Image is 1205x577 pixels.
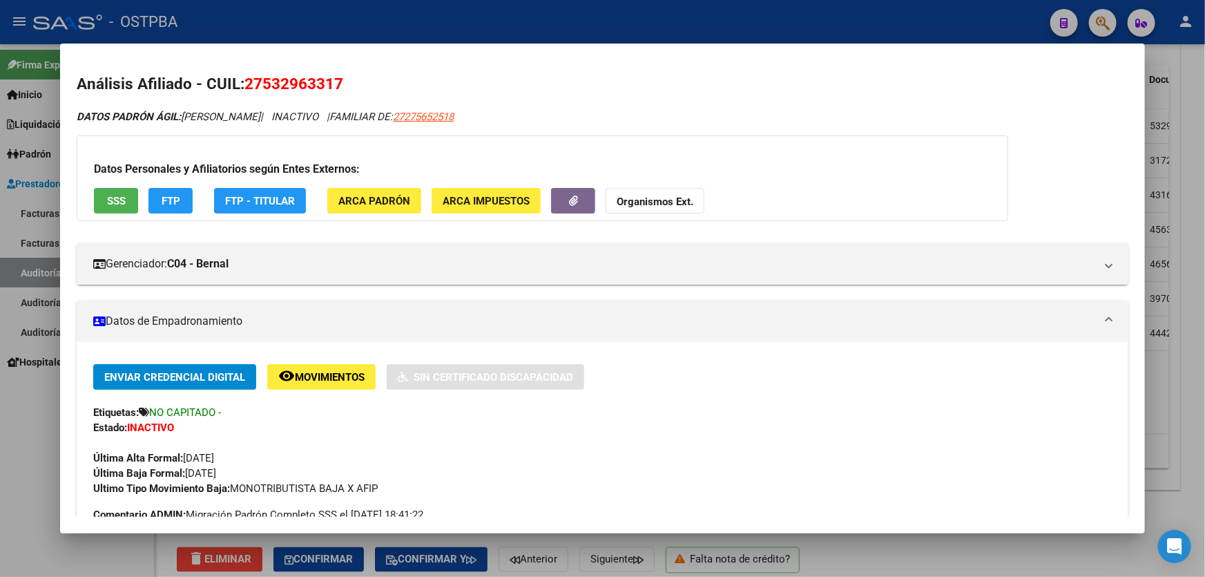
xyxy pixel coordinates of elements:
[93,256,1095,272] mat-panel-title: Gerenciador:
[214,188,306,214] button: FTP - Titular
[295,371,365,384] span: Movimientos
[443,195,530,207] span: ARCA Impuestos
[93,509,186,521] strong: Comentario ADMIN:
[617,196,693,208] strong: Organismos Ext.
[387,364,584,390] button: Sin Certificado Discapacidad
[93,482,230,495] strong: Ultimo Tipo Movimiento Baja:
[94,188,138,214] button: SSS
[77,73,1128,96] h2: Análisis Afiliado - CUIL:
[432,188,541,214] button: ARCA Impuestos
[93,467,185,480] strong: Última Baja Formal:
[338,195,410,207] span: ARCA Padrón
[93,467,216,480] span: [DATE]
[149,406,221,419] span: NO CAPITADO -
[107,195,126,207] span: SSS
[278,368,295,384] mat-icon: remove_red_eye
[327,188,421,214] button: ARCA Padrón
[77,111,454,123] i: | INACTIVO |
[93,364,256,390] button: Enviar Credencial Digital
[93,452,183,464] strong: Última Alta Formal:
[94,161,991,178] h3: Datos Personales y Afiliatorios según Entes Externos:
[77,111,181,123] strong: DATOS PADRÓN ÁGIL:
[93,406,139,419] strong: Etiquetas:
[93,452,214,464] span: [DATE]
[104,371,245,384] span: Enviar Credencial Digital
[93,507,423,522] span: Migración Padrón Completo SSS el [DATE] 18:41:22
[77,243,1128,285] mat-expansion-panel-header: Gerenciador:C04 - Bernal
[414,371,573,384] span: Sin Certificado Discapacidad
[162,195,180,207] span: FTP
[93,422,127,434] strong: Estado:
[167,256,229,272] strong: C04 - Bernal
[148,188,193,214] button: FTP
[606,188,704,214] button: Organismos Ext.
[244,75,343,93] span: 27532963317
[93,313,1095,330] mat-panel-title: Datos de Empadronamiento
[77,111,260,123] span: [PERSON_NAME]
[77,301,1128,342] mat-expansion-panel-header: Datos de Empadronamiento
[329,111,454,123] span: FAMILIAR DE:
[127,422,174,434] strong: INACTIVO
[267,364,376,390] button: Movimientos
[93,482,378,495] span: MONOTRIBUTISTA BAJA X AFIP
[1158,530,1191,563] div: Open Intercom Messenger
[225,195,295,207] span: FTP - Titular
[393,111,454,123] span: 27275652518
